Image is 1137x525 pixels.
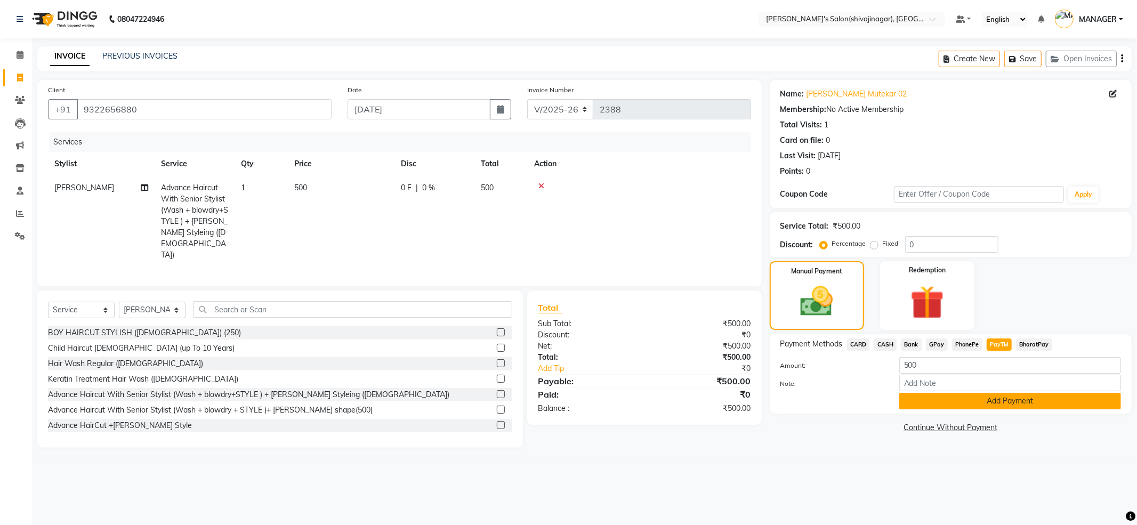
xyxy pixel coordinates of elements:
[899,393,1121,409] button: Add Payment
[833,221,861,232] div: ₹500.00
[772,361,891,370] label: Amount:
[780,104,1121,115] div: No Active Membership
[1016,338,1052,351] span: BharatPay
[161,183,228,260] span: Advance Haircut With Senior Stylist (Wash + blowdry+STYLE ) + [PERSON_NAME] Styleing ([DEMOGRAPHI...
[530,388,644,401] div: Paid:
[952,338,982,351] span: PhonePe
[899,375,1121,391] input: Add Note
[49,132,759,152] div: Services
[780,104,827,115] div: Membership:
[27,4,100,34] img: logo
[527,85,574,95] label: Invoice Number
[48,358,203,369] div: Hair Wash Regular ([DEMOGRAPHIC_DATA])
[791,266,842,276] label: Manual Payment
[530,403,644,414] div: Balance :
[826,135,830,146] div: 0
[528,152,751,176] th: Action
[1068,187,1099,203] button: Apply
[48,343,235,354] div: Child Haircut [DEMOGRAPHIC_DATA] (up To 10 Years)
[530,363,664,374] a: Add Tip
[48,99,78,119] button: +91
[288,152,394,176] th: Price
[780,221,829,232] div: Service Total:
[772,422,1130,433] a: Continue Without Payment
[939,51,1000,67] button: Create New
[790,282,843,320] img: _cash.svg
[987,338,1012,351] span: PayTM
[235,152,288,176] th: Qty
[1055,10,1074,28] img: MANAGER
[664,363,759,374] div: ₹0
[1046,51,1117,67] button: Open Invoices
[48,405,373,416] div: Advance Haircut With Senior Stylist (Wash + blowdry + STYLE )+ [PERSON_NAME] shape(500)
[894,186,1065,203] input: Enter Offer / Coupon Code
[644,375,759,387] div: ₹500.00
[538,302,562,313] span: Total
[899,357,1121,374] input: Amount
[193,301,512,318] input: Search or Scan
[901,338,922,351] span: Bank
[780,239,813,251] div: Discount:
[401,182,412,193] span: 0 F
[1004,51,1042,67] button: Save
[780,338,843,350] span: Payment Methods
[117,4,164,34] b: 08047224946
[416,182,418,193] span: |
[818,150,841,161] div: [DATE]
[530,318,644,329] div: Sub Total:
[644,318,759,329] div: ₹500.00
[474,152,528,176] th: Total
[883,239,899,248] label: Fixed
[780,166,804,177] div: Points:
[847,338,870,351] span: CARD
[780,88,804,100] div: Name:
[900,281,955,324] img: _gift.svg
[874,338,897,351] span: CASH
[644,352,759,363] div: ₹500.00
[48,85,65,95] label: Client
[422,182,435,193] span: 0 %
[48,374,238,385] div: Keratin Treatment Hair Wash ([DEMOGRAPHIC_DATA])
[48,389,449,400] div: Advance Haircut With Senior Stylist (Wash + blowdry+STYLE ) + [PERSON_NAME] Styleing ([DEMOGRAPHI...
[50,47,90,66] a: INVOICE
[926,338,948,351] span: GPay
[780,150,816,161] div: Last Visit:
[780,189,894,200] div: Coupon Code
[772,379,891,389] label: Note:
[77,99,332,119] input: Search by Name/Mobile/Email/Code
[48,152,155,176] th: Stylist
[48,327,241,338] div: BOY HAIRCUT STYLISH ([DEMOGRAPHIC_DATA]) (250)
[909,265,946,275] label: Redemption
[644,341,759,352] div: ₹500.00
[1079,14,1117,25] span: MANAGER
[348,85,362,95] label: Date
[54,183,114,192] span: [PERSON_NAME]
[530,375,644,387] div: Payable:
[825,119,829,131] div: 1
[102,51,178,61] a: PREVIOUS INVOICES
[530,341,644,352] div: Net:
[780,119,822,131] div: Total Visits:
[294,183,307,192] span: 500
[780,135,824,146] div: Card on file:
[530,329,644,341] div: Discount:
[644,403,759,414] div: ₹500.00
[530,352,644,363] div: Total:
[241,183,245,192] span: 1
[644,388,759,401] div: ₹0
[48,420,192,431] div: Advance HairCut +[PERSON_NAME] Style
[155,152,235,176] th: Service
[394,152,474,176] th: Disc
[644,329,759,341] div: ₹0
[807,88,907,100] a: [PERSON_NAME] Mutekar 02
[807,166,811,177] div: 0
[481,183,494,192] span: 500
[832,239,866,248] label: Percentage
